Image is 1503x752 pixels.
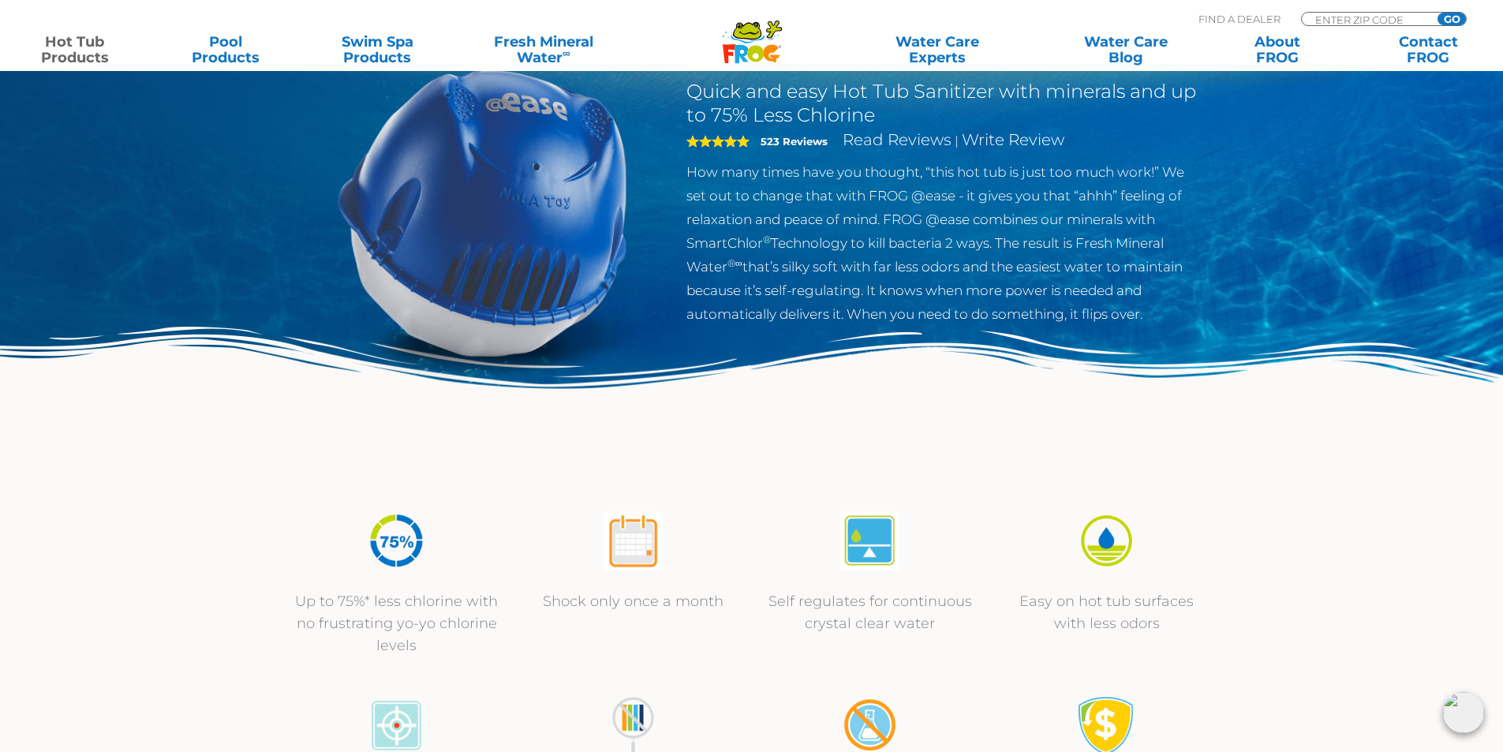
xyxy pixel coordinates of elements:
img: icon-atease-easy-on [1077,511,1136,571]
a: Swim SpaProducts [319,34,436,65]
img: atease-icon-shock-once [604,511,663,571]
sup: ®∞ [727,257,742,269]
p: Self regulates for continuous crystal clear water [768,590,973,634]
img: icon-atease-75percent-less [367,511,426,571]
a: Read Reviews [843,130,952,149]
a: Fresh MineralWater∞ [469,34,617,65]
strong: 523 Reviews [761,135,828,148]
span: | [955,133,959,148]
a: PoolProducts [167,34,285,65]
p: Up to 75%* less chlorine with no frustrating yo-yo chlorine levels [294,590,499,657]
p: Find A Dealer [1198,12,1281,26]
span: 5 [686,135,750,148]
p: Easy on hot tub surfaces with less odors [1004,590,1210,634]
a: Hot TubProducts [16,34,133,65]
a: ContactFROG [1370,34,1487,65]
a: Water CareBlog [1067,34,1184,65]
input: Zip Code Form [1314,13,1420,26]
input: GO [1438,13,1466,25]
a: Water CareExperts [842,34,1033,65]
p: Shock only once a month [531,590,736,612]
h2: Quick and easy Hot Tub Sanitizer with minerals and up to 75% Less Chlorine [686,80,1202,127]
img: openIcon [1443,692,1484,733]
sup: ∞ [563,47,570,59]
p: How many times have you thought, “this hot tub is just too much work!” We set out to change that ... [686,160,1202,326]
sup: ® [763,234,771,245]
a: AboutFROG [1218,34,1336,65]
img: atease-icon-self-regulates [840,511,899,571]
a: Write Review [962,130,1064,149]
img: hot-tub-product-atease-system.png [302,32,664,393]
